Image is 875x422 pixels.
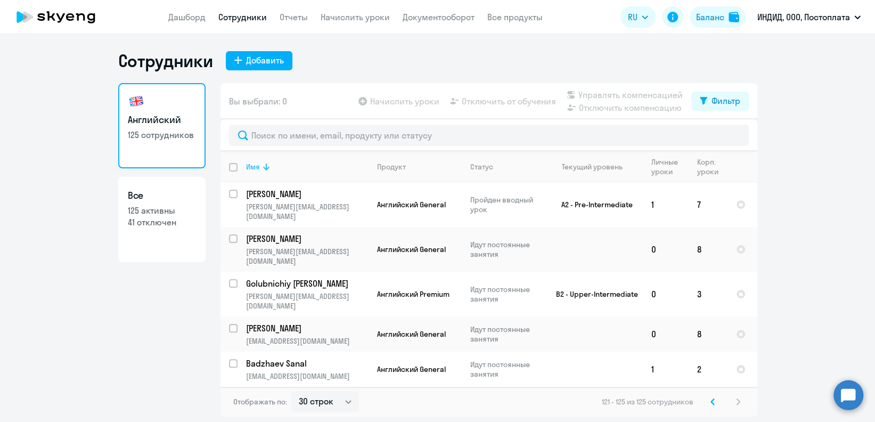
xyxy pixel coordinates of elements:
[229,125,749,146] input: Поиск по имени, email, продукту или статусу
[620,6,656,28] button: RU
[377,289,449,299] span: Английский Premium
[377,162,406,172] div: Продукт
[128,113,196,127] h3: Английский
[602,397,693,407] span: 121 - 125 из 125 сотрудников
[246,162,260,172] div: Имя
[470,195,543,214] p: Пройден вводный урок
[752,4,866,30] button: ИНДИД, ООО, Постоплата
[697,157,727,176] div: Корп. уроки
[128,216,196,228] p: 41 отключен
[246,322,368,334] a: [PERSON_NAME]
[544,272,643,316] td: B2 - Upper-Intermediate
[246,358,368,369] a: Badzhaev Sanal
[246,278,366,289] p: Golubnichiy [PERSON_NAME]
[246,188,366,200] p: [PERSON_NAME]
[757,11,850,23] p: ИНДИД, ООО, Постоплата
[691,92,749,111] button: Фильтр
[246,188,368,200] a: [PERSON_NAME]
[487,12,543,22] a: Все продукты
[246,278,368,289] a: Golubnichiy [PERSON_NAME]
[246,202,368,221] p: [PERSON_NAME][EMAIL_ADDRESS][DOMAIN_NAME]
[696,11,724,23] div: Баланс
[128,93,145,110] img: english
[246,54,284,67] div: Добавить
[218,12,267,22] a: Сотрудники
[246,233,368,245] a: [PERSON_NAME]
[651,157,681,176] div: Личные уроки
[470,162,543,172] div: Статус
[643,316,689,352] td: 0
[128,129,196,141] p: 125 сотрудников
[246,336,368,346] p: [EMAIL_ADDRESS][DOMAIN_NAME]
[470,360,543,379] p: Идут постоянные занятия
[229,95,287,108] span: Вы выбрали: 0
[470,285,543,304] p: Идут постоянные занятия
[643,352,689,387] td: 1
[246,358,366,369] p: Badzhaev Sanal
[712,94,740,107] div: Фильтр
[377,329,446,339] span: Английский General
[280,12,308,22] a: Отчеты
[377,200,446,209] span: Английский General
[689,316,727,352] td: 8
[226,51,292,70] button: Добавить
[246,233,366,245] p: [PERSON_NAME]
[544,182,643,227] td: A2 - Pre-Intermediate
[552,162,642,172] div: Текущий уровень
[118,50,213,71] h1: Сотрудники
[689,272,727,316] td: 3
[246,371,368,381] p: [EMAIL_ADDRESS][DOMAIN_NAME]
[118,83,206,168] a: Английский125 сотрудников
[643,272,689,316] td: 0
[729,12,739,22] img: balance
[128,205,196,216] p: 125 активны
[651,157,688,176] div: Личные уроки
[697,157,720,176] div: Корп. уроки
[470,240,543,259] p: Идут постоянные занятия
[321,12,390,22] a: Начислить уроки
[246,247,368,266] p: [PERSON_NAME][EMAIL_ADDRESS][DOMAIN_NAME]
[403,12,475,22] a: Документооборот
[689,352,727,387] td: 2
[689,182,727,227] td: 7
[377,162,461,172] div: Продукт
[168,12,206,22] a: Дашборд
[118,177,206,262] a: Все125 активны41 отключен
[628,11,637,23] span: RU
[246,322,366,334] p: [PERSON_NAME]
[690,6,746,28] button: Балансbalance
[562,162,623,172] div: Текущий уровень
[643,182,689,227] td: 1
[233,397,287,407] span: Отображать по:
[470,162,493,172] div: Статус
[689,227,727,272] td: 8
[470,324,543,344] p: Идут постоянные занятия
[377,364,446,374] span: Английский General
[246,291,368,311] p: [PERSON_NAME][EMAIL_ADDRESS][DOMAIN_NAME]
[643,227,689,272] td: 0
[128,189,196,202] h3: Все
[246,162,368,172] div: Имя
[377,245,446,254] span: Английский General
